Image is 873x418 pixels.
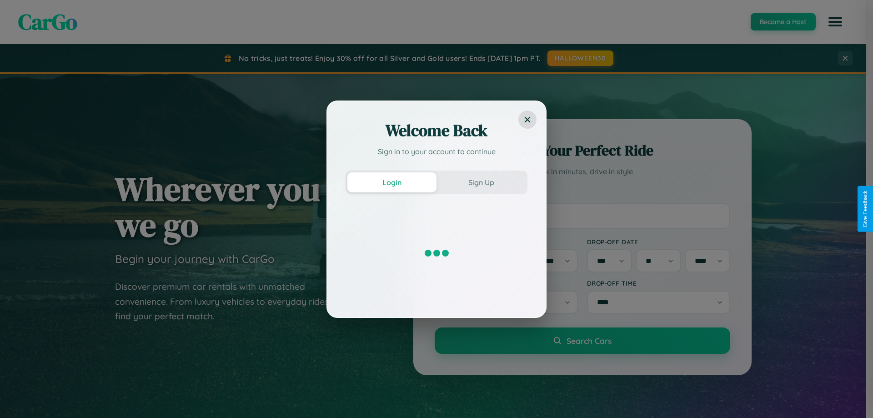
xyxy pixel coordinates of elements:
h2: Welcome Back [346,120,527,141]
iframe: Intercom live chat [9,387,31,409]
div: Give Feedback [862,191,868,227]
p: Sign in to your account to continue [346,146,527,157]
button: Sign Up [436,172,526,192]
button: Login [347,172,436,192]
